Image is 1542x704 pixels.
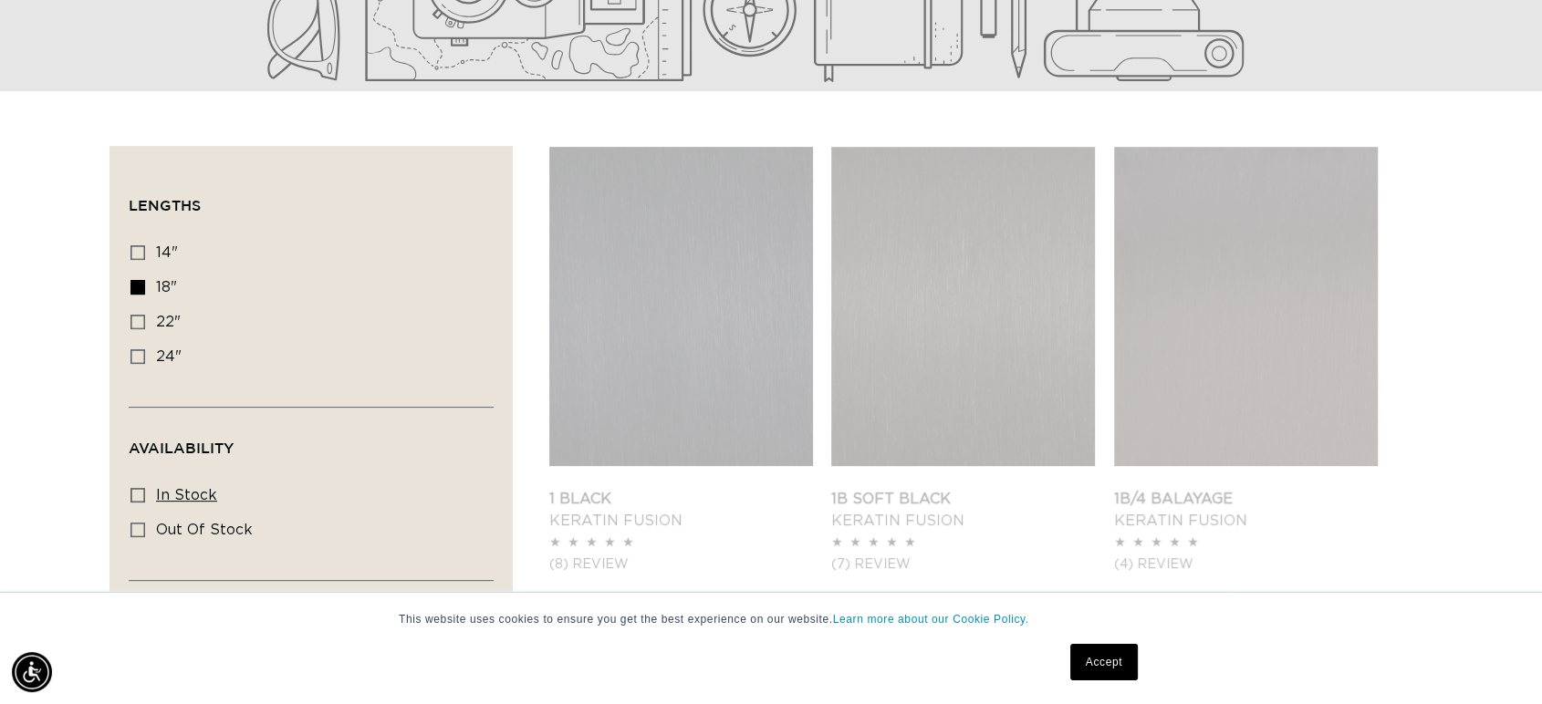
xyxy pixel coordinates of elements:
[129,440,234,456] span: Availability
[1451,616,1542,704] iframe: Chat Widget
[129,165,494,231] summary: Lengths (0 selected)
[156,523,253,537] span: Out of stock
[156,280,177,295] span: 18"
[156,245,178,260] span: 14"
[1070,644,1138,680] a: Accept
[156,488,217,502] span: In stock
[129,581,494,647] summary: Hair System (0 selected)
[833,613,1029,626] a: Learn more about our Cookie Policy.
[399,611,1143,627] p: This website uses cookies to ensure you get the best experience on our website.
[156,315,181,329] span: 22"
[12,652,52,692] div: Accessibility Menu
[156,349,182,364] span: 24"
[129,197,201,213] span: Lengths
[129,408,494,473] summary: Availability (0 selected)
